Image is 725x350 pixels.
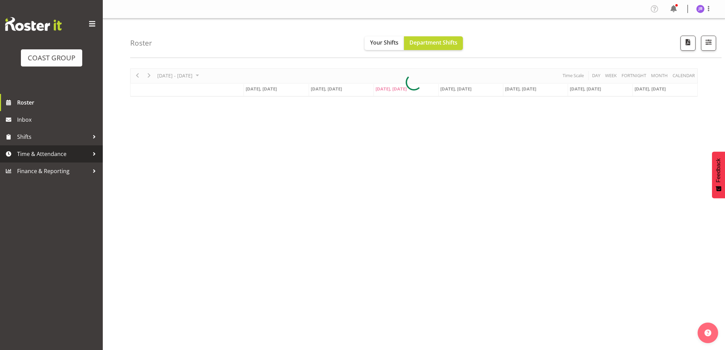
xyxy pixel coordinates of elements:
img: help-xxl-2.png [704,329,711,336]
div: COAST GROUP [28,53,75,63]
img: jarrod-bullock1157.jpg [696,5,704,13]
button: Download a PDF of the roster according to the set date range. [680,36,696,51]
span: Shifts [17,132,89,142]
span: Feedback [715,158,722,182]
span: Finance & Reporting [17,166,89,176]
button: Filter Shifts [701,36,716,51]
button: Department Shifts [404,36,463,50]
span: Inbox [17,114,99,125]
span: Roster [17,97,99,108]
span: Department Shifts [409,39,457,46]
img: Rosterit website logo [5,17,62,31]
button: Your Shifts [365,36,404,50]
button: Feedback - Show survey [712,152,725,198]
span: Your Shifts [370,39,398,46]
span: Time & Attendance [17,149,89,159]
h4: Roster [130,39,152,47]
